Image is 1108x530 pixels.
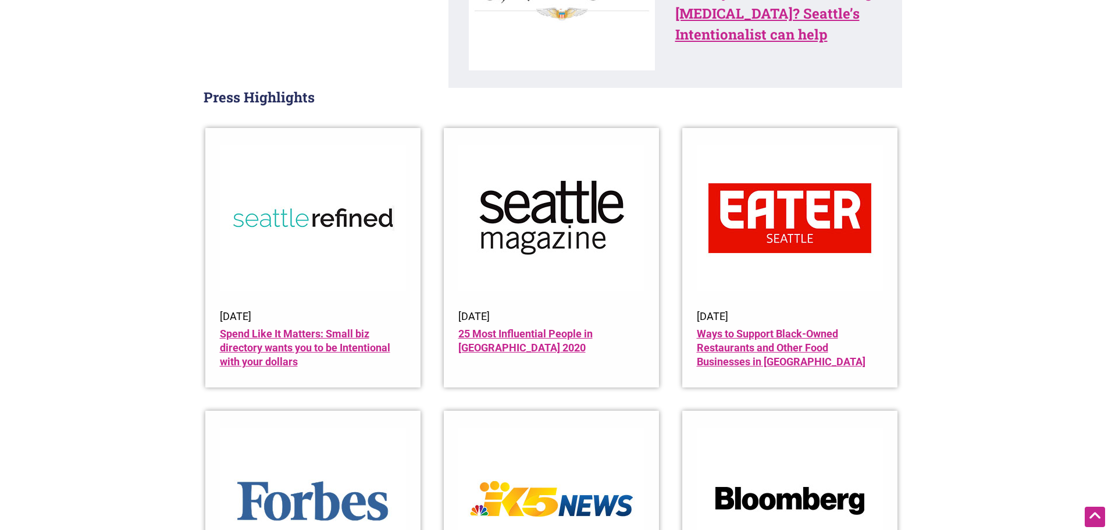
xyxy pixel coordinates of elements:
[697,308,883,327] div: [DATE]
[220,145,406,291] img: Media_SeattleRefined.jpg
[220,308,406,327] div: [DATE]
[1085,507,1105,527] div: Scroll Back to Top
[697,328,865,368] a: Ways to Support Black-Owned Restaurants and Other Food Businesses in [GEOGRAPHIC_DATA]
[194,88,915,108] h2: Press Highlights
[220,328,390,368] a: Spend Like It Matters: Small biz directory wants you to be Intentional with your dollars
[458,308,644,327] div: [DATE]
[458,145,644,291] img: Media_SeattleMagazine.jpg
[458,328,593,354] a: 25 Most Influential People in [GEOGRAPHIC_DATA] 2020
[697,145,883,291] img: Media_EaterSeattle.jpg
